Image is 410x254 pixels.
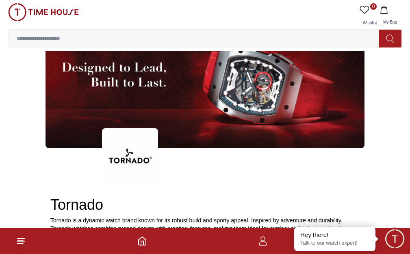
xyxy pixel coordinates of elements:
[50,216,360,249] p: Tornado is a dynamic watch brand known for its robust build and sporty appeal. Inspired by advent...
[137,236,147,246] a: Home
[384,228,406,250] div: Chat Widget
[380,20,400,24] span: My Bag
[300,240,369,247] p: Talk to our watch expert!
[50,197,360,213] h2: Tornado
[8,3,79,21] img: ...
[102,128,158,184] img: ...
[300,231,369,239] div: Hey there!
[358,3,378,29] a: 0Wishlist
[370,3,377,10] span: 0
[378,3,402,29] button: My Bag
[360,21,380,25] span: Wishlist
[46,24,364,148] img: ...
